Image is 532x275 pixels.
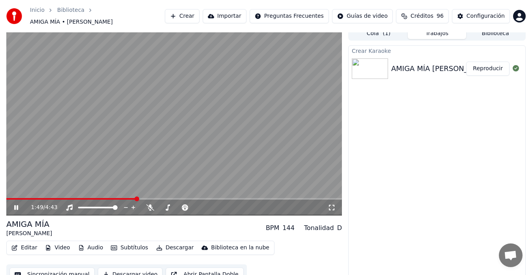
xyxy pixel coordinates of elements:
div: BPM [266,223,279,233]
span: 1:49 [31,204,43,211]
button: Guías de video [332,9,393,23]
a: Inicio [30,6,45,14]
div: Crear Karaoke [349,46,525,55]
button: Subtítulos [108,242,151,253]
button: Importar [203,9,246,23]
button: Crear [165,9,200,23]
div: Configuración [467,12,505,20]
div: D [337,223,342,233]
div: Biblioteca en la nube [211,244,269,252]
span: AMIGA MÍA • [PERSON_NAME] [30,18,113,26]
a: Biblioteca [57,6,84,14]
div: [PERSON_NAME] [6,230,52,238]
button: Video [42,242,73,253]
button: Créditos96 [396,9,449,23]
div: AMIGA MÍA [6,219,52,230]
span: Créditos [411,12,433,20]
div: Tonalidad [304,223,334,233]
button: Editar [8,242,40,253]
div: 144 [282,223,295,233]
button: Configuración [452,9,510,23]
button: Reproducir [466,62,510,76]
button: Descargar [153,242,197,253]
div: / [31,204,50,211]
button: Trabajos [408,28,466,39]
span: 96 [437,12,444,20]
nav: breadcrumb [30,6,165,26]
button: Biblioteca [466,28,525,39]
button: Cola [349,28,408,39]
div: Chat abierto [499,243,523,267]
div: AMIGA MÍA [PERSON_NAME] [391,63,491,74]
button: Preguntas Frecuentes [250,9,329,23]
span: ( 1 ) [383,30,390,37]
img: youka [6,8,22,24]
button: Audio [75,242,106,253]
span: 4:43 [45,204,58,211]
